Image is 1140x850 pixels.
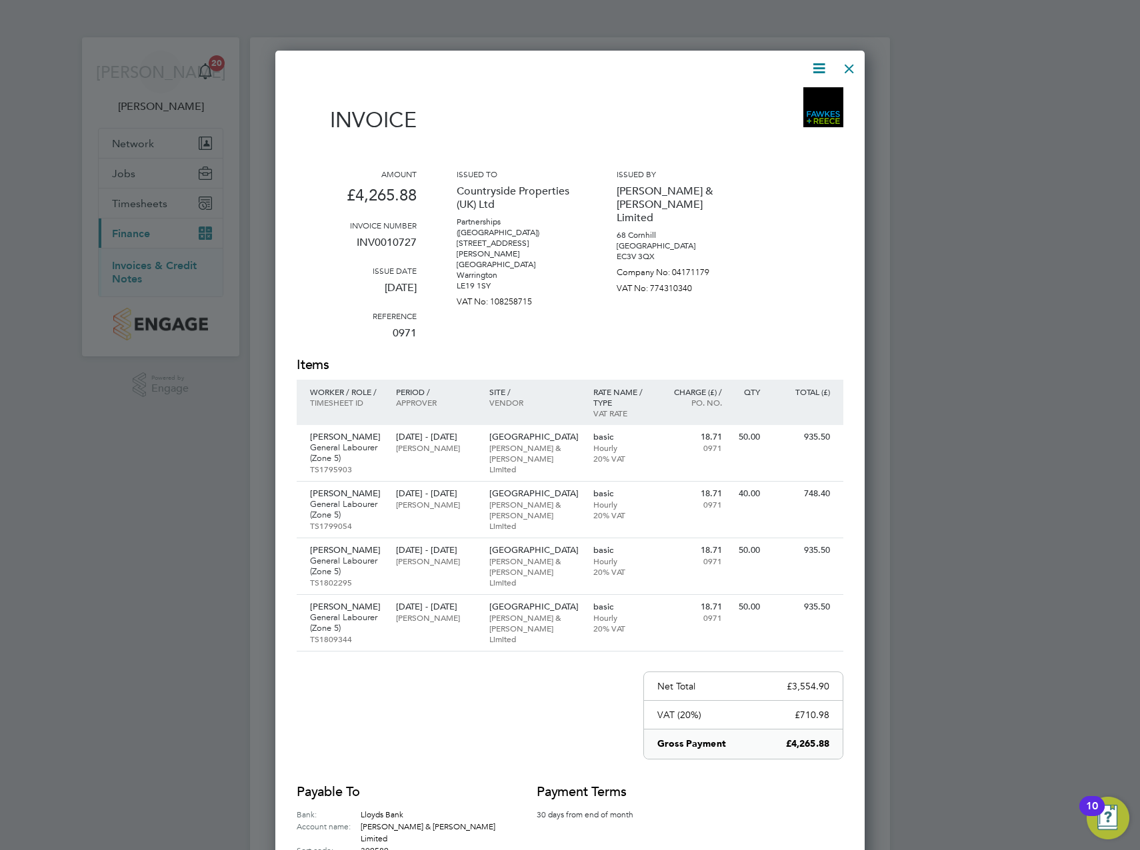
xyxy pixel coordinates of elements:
[664,545,722,556] p: 18.71
[310,442,383,464] p: General Labourer (Zone 5)
[457,270,577,280] p: Warrington
[735,602,760,612] p: 50.00
[795,709,829,721] p: £710.98
[361,821,495,843] span: [PERSON_NAME] & [PERSON_NAME] Limited
[617,240,737,251] p: [GEOGRAPHIC_DATA]
[310,556,383,577] p: General Labourer (Zone 5)
[773,432,830,442] p: 935.50
[489,432,580,442] p: [GEOGRAPHIC_DATA]
[664,432,722,442] p: 18.71
[773,386,830,397] p: Total (£)
[664,442,722,453] p: 0971
[664,602,722,612] p: 18.71
[593,566,651,577] p: 20% VAT
[297,321,417,356] p: 0971
[593,612,651,623] p: Hourly
[1087,797,1129,839] button: Open Resource Center, 10 new notifications
[664,397,722,408] p: Po. No.
[457,259,577,270] p: [GEOGRAPHIC_DATA]
[297,230,417,265] p: INV0010727
[396,442,475,453] p: [PERSON_NAME]
[657,680,695,692] p: Net Total
[735,386,760,397] p: QTY
[773,488,830,499] p: 748.40
[489,602,580,612] p: [GEOGRAPHIC_DATA]
[664,612,722,623] p: 0971
[593,510,651,520] p: 20% VAT
[593,453,651,464] p: 20% VAT
[664,386,722,397] p: Charge (£) /
[297,820,361,844] label: Account name:
[396,602,475,612] p: [DATE] - [DATE]
[593,488,651,499] p: basic
[489,612,580,644] p: [PERSON_NAME] & [PERSON_NAME] Limited
[457,238,577,259] p: [STREET_ADDRESS][PERSON_NAME]
[537,783,657,801] h2: Payment terms
[396,432,475,442] p: [DATE] - [DATE]
[787,680,829,692] p: £3,554.90
[297,107,417,133] h1: Invoice
[593,623,651,634] p: 20% VAT
[310,634,383,644] p: TS1809344
[593,432,651,442] p: basic
[361,809,403,819] span: Lloyds Bank
[297,169,417,179] h3: Amount
[297,265,417,276] h3: Issue date
[297,276,417,310] p: [DATE]
[593,442,651,453] p: Hourly
[489,545,580,556] p: [GEOGRAPHIC_DATA]
[396,556,475,566] p: [PERSON_NAME]
[457,280,577,291] p: LE19 1SY
[489,488,580,499] p: [GEOGRAPHIC_DATA]
[664,488,722,499] p: 18.71
[617,278,737,294] p: VAT No: 774310340
[657,737,726,751] p: Gross Payment
[773,602,830,612] p: 935.50
[489,556,580,588] p: [PERSON_NAME] & [PERSON_NAME] Limited
[457,216,577,238] p: Partnerships ([GEOGRAPHIC_DATA])
[1086,806,1098,823] div: 10
[396,612,475,623] p: [PERSON_NAME]
[396,397,475,408] p: Approver
[310,464,383,474] p: TS1795903
[617,169,737,179] h3: Issued by
[593,545,651,556] p: basic
[396,488,475,499] p: [DATE] - [DATE]
[310,545,383,556] p: [PERSON_NAME]
[310,520,383,531] p: TS1799054
[310,488,383,499] p: [PERSON_NAME]
[593,556,651,566] p: Hourly
[457,291,577,307] p: VAT No: 108258715
[617,179,737,230] p: [PERSON_NAME] & [PERSON_NAME] Limited
[396,545,475,556] p: [DATE] - [DATE]
[297,808,361,820] label: Bank:
[457,179,577,216] p: Countryside Properties (UK) Ltd
[310,577,383,588] p: TS1802295
[297,783,497,801] h2: Payable to
[310,432,383,442] p: [PERSON_NAME]
[489,397,580,408] p: Vendor
[297,310,417,321] h3: Reference
[310,602,383,612] p: [PERSON_NAME]
[310,386,383,397] p: Worker / Role /
[297,356,843,374] h2: Items
[657,709,701,721] p: VAT (20%)
[617,262,737,278] p: Company No: 04171179
[593,386,651,408] p: Rate name / type
[396,386,475,397] p: Period /
[786,737,829,751] p: £4,265.88
[297,179,417,220] p: £4,265.88
[593,499,651,510] p: Hourly
[593,602,651,612] p: basic
[310,397,383,408] p: Timesheet ID
[617,251,737,262] p: EC3V 3QX
[396,499,475,510] p: [PERSON_NAME]
[735,432,760,442] p: 50.00
[297,220,417,230] h3: Invoice number
[457,169,577,179] h3: Issued to
[773,545,830,556] p: 935.50
[664,499,722,510] p: 0971
[537,808,657,820] p: 30 days from end of month
[803,87,843,127] img: bromak-logo-remittance.png
[310,612,383,634] p: General Labourer (Zone 5)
